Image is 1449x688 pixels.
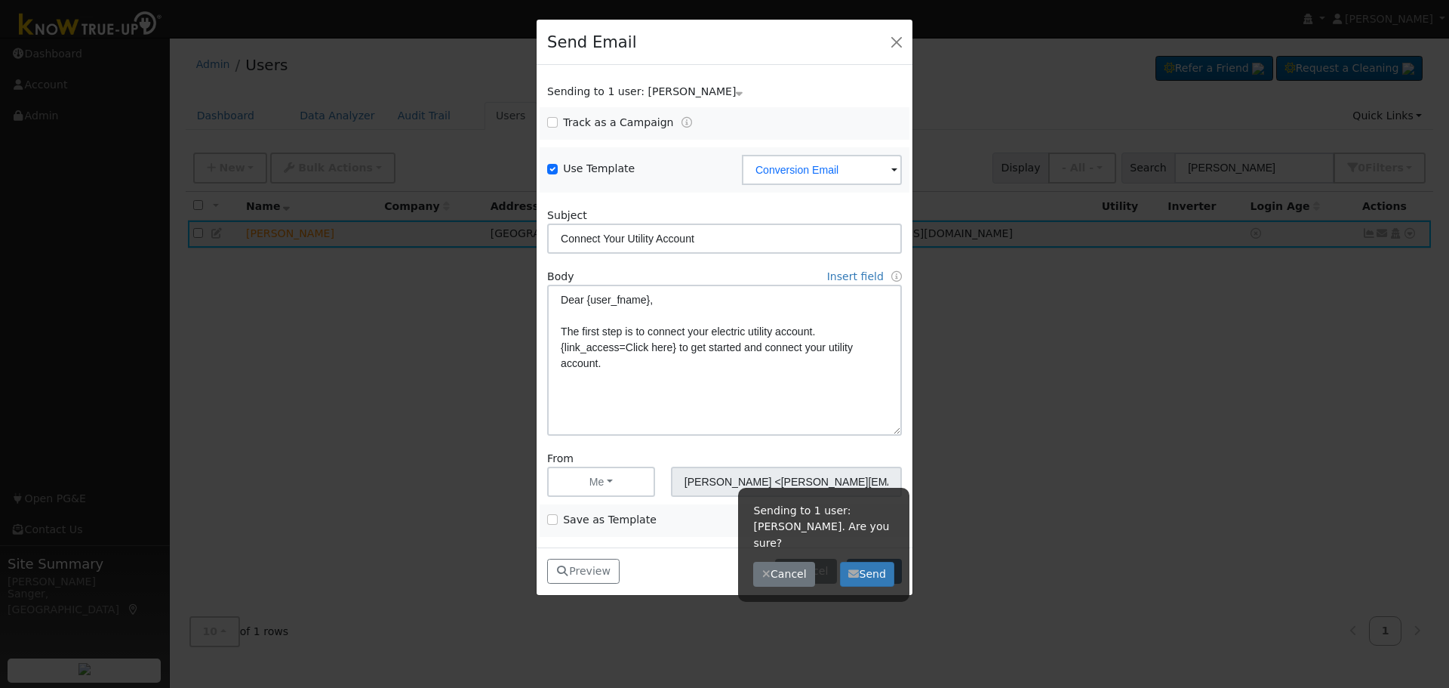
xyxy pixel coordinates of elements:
[753,503,894,551] p: Sending to 1 user: [PERSON_NAME]. Are you sure?
[547,269,574,285] label: Body
[827,270,884,282] a: Insert field
[753,562,815,588] button: Cancel
[840,562,895,588] button: Send
[547,208,587,224] label: Subject
[547,30,636,54] h4: Send Email
[547,467,655,497] button: Me
[547,451,574,467] label: From
[563,512,657,528] label: Save as Template
[547,164,558,174] input: Use Template
[681,116,692,128] a: Tracking Campaigns
[563,161,635,177] label: Use Template
[742,155,902,185] input: Select a Template
[891,270,902,282] a: Fields
[563,115,673,131] label: Track as a Campaign
[547,559,620,585] button: Preview
[547,514,558,525] input: Save as Template
[547,117,558,128] input: Track as a Campaign
[540,84,910,100] div: Show users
